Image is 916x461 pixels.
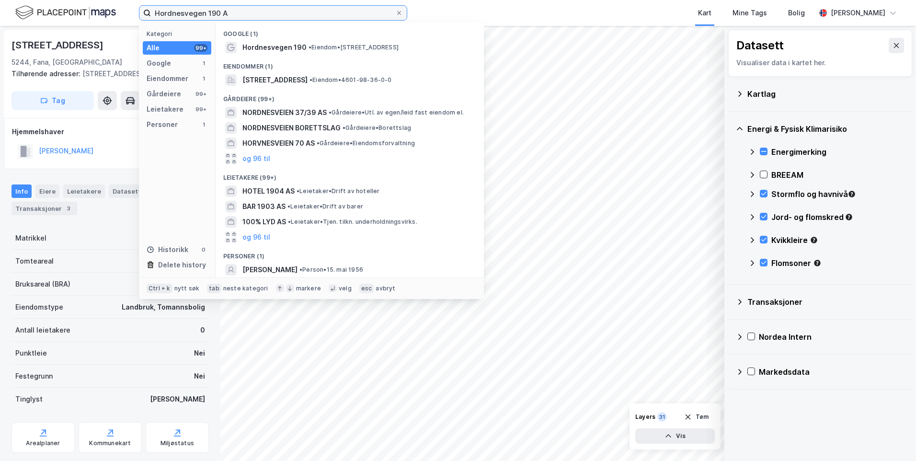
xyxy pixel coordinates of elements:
div: velg [339,285,352,292]
div: [STREET_ADDRESS] [11,68,201,80]
div: 0 [200,324,205,336]
div: Layers [635,413,655,421]
div: Tinglyst [15,393,43,405]
div: Antall leietakere [15,324,70,336]
span: NORDNESVEIEN 37/39 AS [242,107,327,118]
div: Kommunekart [89,439,131,447]
div: Tooltip anchor [810,236,818,244]
span: HORVNESVEIEN 70 AS [242,138,315,149]
div: Personer [147,119,178,130]
span: Hordnesvegen 190 [242,42,307,53]
span: Leietaker • Drift av barer [287,203,363,210]
img: logo.f888ab2527a4732fd821a326f86c7f29.svg [15,4,116,21]
span: 100% LYD AS [242,216,286,228]
button: og 96 til [242,231,270,243]
div: 5244, Fana, [GEOGRAPHIC_DATA] [11,57,122,68]
span: • [287,203,290,210]
span: • [288,218,291,225]
div: Leietakere [63,184,105,198]
div: [PERSON_NAME] [831,7,885,19]
div: Leietakere (99+) [216,166,484,184]
div: 99+ [194,44,207,52]
div: Bruksareal (BRA) [15,278,70,290]
div: 1 [200,75,207,82]
span: Person • 15. mai 1956 [299,266,363,274]
div: Punktleie [15,347,47,359]
div: Historikk [147,244,188,255]
div: Transaksjoner [11,202,77,215]
span: HOTEL 1904 AS [242,185,295,197]
div: Leietakere [147,104,183,115]
div: Energi & Fysisk Klimarisiko [747,123,905,135]
div: Landbruk, Tomannsbolig [122,301,205,313]
div: nytt søk [174,285,200,292]
div: 1 [200,121,207,128]
div: Gårdeiere (99+) [216,88,484,105]
div: Flomsoner [771,257,905,269]
span: [STREET_ADDRESS] [242,74,308,86]
div: Nei [194,370,205,382]
div: Kartlag [747,88,905,100]
div: Google [147,58,171,69]
span: Eiendom • [STREET_ADDRESS] [309,44,399,51]
div: esc [359,284,374,293]
div: Jord- og flomskred [771,211,905,223]
div: BREEAM [771,169,905,181]
div: Datasett [736,38,784,53]
span: • [309,44,311,51]
input: Søk på adresse, matrikkel, gårdeiere, leietakere eller personer [151,6,395,20]
span: NORDNESVEIEN BORETTSLAG [242,122,341,134]
button: Vis [635,428,715,444]
span: • [317,139,320,147]
iframe: Chat Widget [868,415,916,461]
span: Gårdeiere • Borettslag [343,124,411,132]
div: Tooltip anchor [845,213,853,221]
div: 31 [657,412,667,422]
div: Delete history [158,259,206,271]
div: 1 [200,59,207,67]
div: [PERSON_NAME] [150,393,205,405]
div: Visualiser data i kartet her. [736,57,904,69]
div: Eiendommer (1) [216,55,484,72]
div: Eiere [35,184,59,198]
div: [STREET_ADDRESS] [11,37,105,53]
div: Alle [147,42,160,54]
button: Tag [11,91,94,110]
span: Gårdeiere • Utl. av egen/leid fast eiendom el. [329,109,464,116]
div: 99+ [194,105,207,113]
div: Arealplaner [26,439,60,447]
span: Eiendom • 4601-98-36-0-0 [309,76,392,84]
div: markere [296,285,321,292]
div: Stormflo og havnivå [771,188,905,200]
div: Kvikkleire [771,234,905,246]
div: Personer (1) [216,245,484,262]
div: Mine Tags [733,7,767,19]
div: Tooltip anchor [813,259,822,267]
div: Nordea Intern [759,331,905,343]
div: Bolig [788,7,805,19]
div: Markedsdata [759,366,905,378]
div: Festegrunn [15,370,53,382]
span: Tilhørende adresser: [11,69,82,78]
span: • [309,76,312,83]
div: Gårdeiere [147,88,181,100]
span: [PERSON_NAME] [242,264,298,276]
span: • [299,266,302,273]
div: Google (1) [216,23,484,40]
div: Kategori [147,30,211,37]
div: avbryt [376,285,395,292]
div: Energimerking [771,146,905,158]
span: • [297,187,299,195]
div: neste kategori [223,285,268,292]
div: Nei [194,347,205,359]
div: Transaksjoner [747,296,905,308]
span: • [343,124,345,131]
div: tab [207,284,221,293]
div: Hjemmelshaver [12,126,208,138]
div: 0 [200,246,207,254]
span: • [329,109,332,116]
div: Info [11,184,32,198]
div: Matrikkel [15,232,46,244]
div: Eiendomstype [15,301,63,313]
